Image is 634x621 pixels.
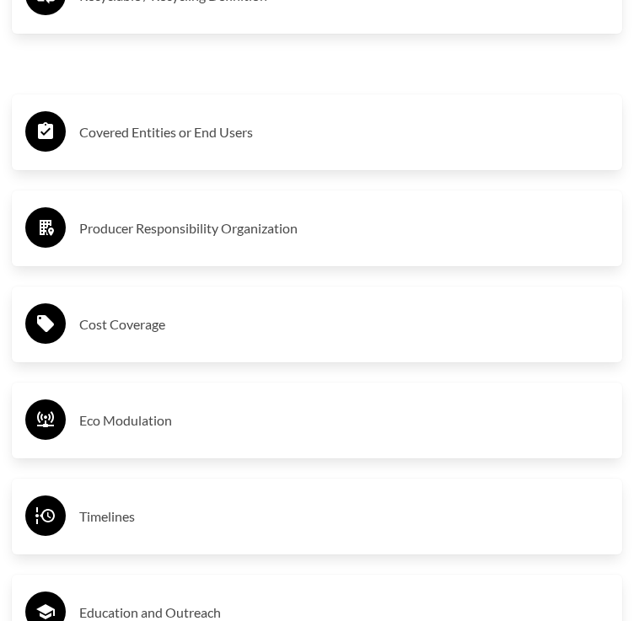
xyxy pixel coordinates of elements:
h3: Cost Coverage [79,311,609,338]
h3: Timelines [79,503,609,530]
h3: Producer Responsibility Organization [79,215,609,242]
h3: Covered Entities or End Users [79,119,609,146]
h3: Eco Modulation [79,407,609,434]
